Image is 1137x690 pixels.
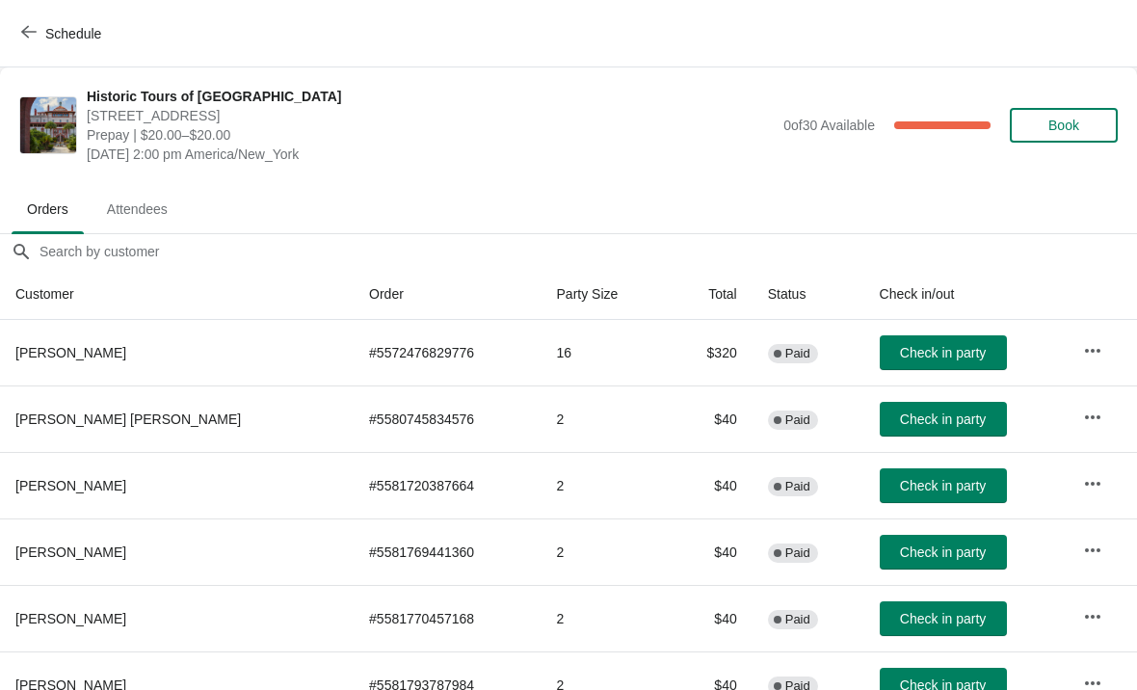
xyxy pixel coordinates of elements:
button: Schedule [10,16,117,51]
span: Schedule [45,26,101,41]
span: Orders [12,192,84,226]
td: 2 [542,585,669,651]
span: Check in party [900,345,986,360]
span: [PERSON_NAME] [15,544,126,560]
td: $40 [669,518,753,585]
span: Paid [785,346,810,361]
span: [PERSON_NAME] [15,345,126,360]
span: [DATE] 2:00 pm America/New_York [87,145,774,164]
span: Check in party [900,478,986,493]
span: Check in party [900,544,986,560]
span: Paid [785,479,810,494]
span: [PERSON_NAME] [15,611,126,626]
span: Check in party [900,411,986,427]
span: Book [1048,118,1079,133]
span: Paid [785,412,810,428]
span: Paid [785,612,810,627]
span: Paid [785,545,810,561]
td: # 5581720387664 [354,452,541,518]
td: 2 [542,452,669,518]
td: 16 [542,320,669,385]
button: Book [1010,108,1118,143]
td: $320 [669,320,753,385]
td: $40 [669,585,753,651]
th: Order [354,269,541,320]
span: [STREET_ADDRESS] [87,106,774,125]
button: Check in party [880,402,1007,437]
td: 2 [542,518,669,585]
span: Attendees [92,192,183,226]
button: Check in party [880,468,1007,503]
span: Prepay | $20.00–$20.00 [87,125,774,145]
td: # 5580745834576 [354,385,541,452]
span: Historic Tours of [GEOGRAPHIC_DATA] [87,87,774,106]
th: Total [669,269,753,320]
th: Party Size [542,269,669,320]
th: Status [753,269,864,320]
td: # 5572476829776 [354,320,541,385]
td: $40 [669,385,753,452]
td: 2 [542,385,669,452]
span: 0 of 30 Available [783,118,875,133]
td: # 5581770457168 [354,585,541,651]
td: # 5581769441360 [354,518,541,585]
button: Check in party [880,535,1007,570]
span: [PERSON_NAME] [15,478,126,493]
input: Search by customer [39,234,1137,269]
span: Check in party [900,611,986,626]
button: Check in party [880,335,1007,370]
img: Historic Tours of Flagler College [20,97,76,153]
td: $40 [669,452,753,518]
th: Check in/out [864,269,1069,320]
span: [PERSON_NAME] [PERSON_NAME] [15,411,241,427]
button: Check in party [880,601,1007,636]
